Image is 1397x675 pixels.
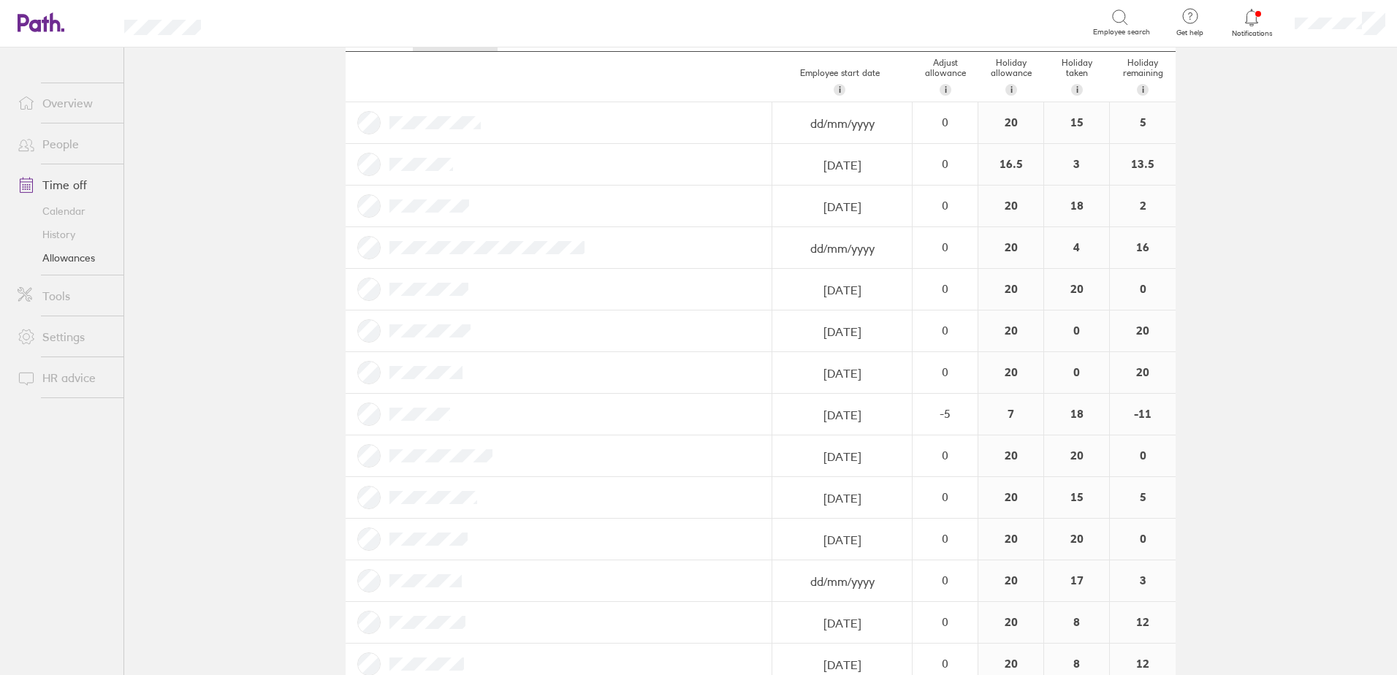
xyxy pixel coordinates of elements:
a: Overview [6,88,123,118]
div: 0 [913,199,977,212]
input: dd/mm/yyyy [773,186,911,227]
div: 17 [1044,560,1109,601]
div: 20 [978,227,1043,268]
div: 18 [1044,186,1109,226]
div: 15 [1044,102,1109,143]
div: 0 [1110,519,1176,560]
div: 0 [1044,310,1109,351]
div: 0 [1110,269,1176,310]
div: 0 [913,157,977,170]
input: dd/mm/yyyy [773,228,911,269]
div: -11 [1110,394,1176,435]
div: 20 [978,602,1043,643]
div: 0 [913,532,977,545]
div: 0 [913,324,977,337]
div: 20 [978,519,1043,560]
div: 0 [913,115,977,129]
div: 20 [1044,519,1109,560]
div: 0 [913,657,977,670]
span: i [1010,84,1013,96]
input: dd/mm/yyyy [773,519,911,560]
span: i [945,84,947,96]
div: 20 [978,269,1043,310]
span: i [1076,84,1078,96]
a: Notifications [1228,7,1276,38]
div: 13.5 [1110,144,1176,185]
div: 20 [978,477,1043,518]
div: 20 [1110,310,1176,351]
div: 16.5 [978,144,1043,185]
input: dd/mm/yyyy [773,311,911,352]
a: People [6,129,123,159]
div: Holiday allowance [978,52,1044,102]
a: Tools [6,281,123,310]
div: 5 [1110,102,1176,143]
div: 20 [978,186,1043,226]
div: 0 [913,615,977,628]
div: 4 [1044,227,1109,268]
div: 0 [913,490,977,503]
span: Get help [1166,28,1214,37]
a: HR advice [6,363,123,392]
input: dd/mm/yyyy [773,270,911,310]
div: 0 [1044,352,1109,393]
a: Allowances [6,246,123,270]
div: 0 [1110,435,1176,476]
div: Adjust allowance [913,52,978,102]
div: 18 [1044,394,1109,435]
div: 3 [1044,144,1109,185]
input: dd/mm/yyyy [773,603,911,644]
div: 2 [1110,186,1176,226]
div: 0 [913,240,977,253]
div: 20 [978,102,1043,143]
input: dd/mm/yyyy [773,103,911,144]
div: 0 [913,282,977,295]
div: 12 [1110,602,1176,643]
input: dd/mm/yyyy [773,394,911,435]
a: Calendar [6,199,123,223]
div: 15 [1044,477,1109,518]
div: 20 [1110,352,1176,393]
div: 3 [1110,560,1176,601]
div: 7 [978,394,1043,435]
a: Time off [6,170,123,199]
span: i [839,84,841,96]
a: Settings [6,322,123,351]
input: dd/mm/yyyy [773,353,911,394]
div: Holiday taken [1044,52,1110,102]
div: 20 [978,435,1043,476]
input: dd/mm/yyyy [773,145,911,186]
div: Search [240,15,278,28]
div: 5 [1110,477,1176,518]
span: i [1142,84,1144,96]
div: 0 [913,573,977,587]
div: 0 [913,365,977,378]
input: dd/mm/yyyy [773,561,911,602]
div: 8 [1044,602,1109,643]
input: dd/mm/yyyy [773,436,911,477]
div: Employee start date [766,62,913,102]
a: History [6,223,123,246]
div: -5 [913,407,977,420]
div: 16 [1110,227,1176,268]
div: 0 [913,449,977,462]
div: 20 [978,560,1043,601]
div: 20 [978,352,1043,393]
input: dd/mm/yyyy [773,478,911,519]
div: Holiday remaining [1110,52,1176,102]
div: 20 [1044,435,1109,476]
span: Employee search [1093,28,1150,37]
div: 20 [1044,269,1109,310]
span: Notifications [1228,29,1276,38]
div: 20 [978,310,1043,351]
